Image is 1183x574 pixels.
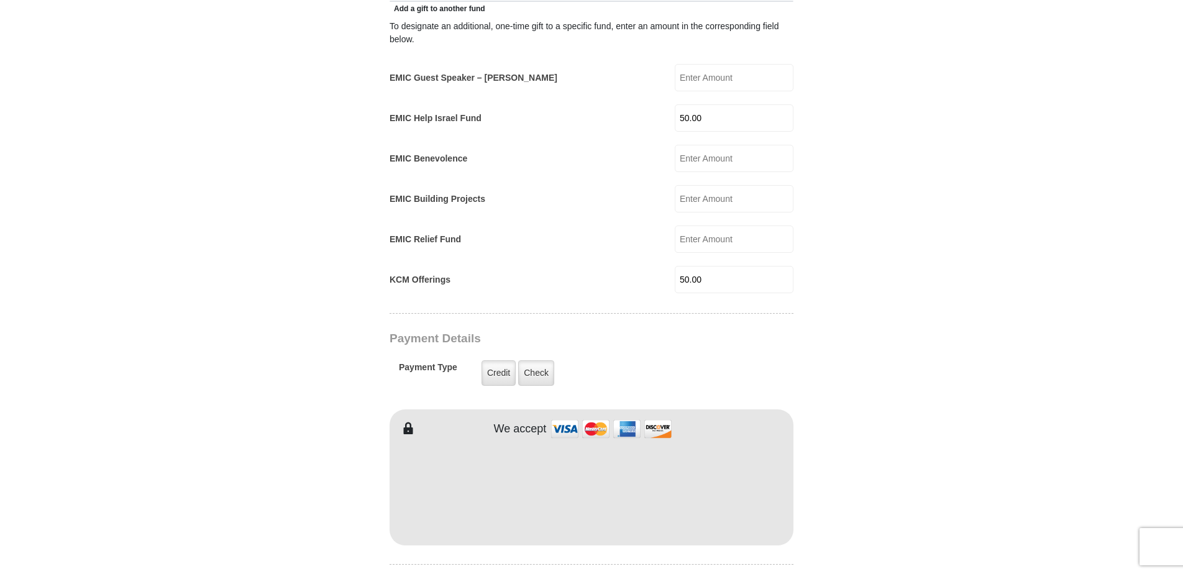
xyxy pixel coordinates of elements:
[390,152,467,165] label: EMIC Benevolence
[675,266,793,293] input: Enter Amount
[494,422,547,436] h4: We accept
[390,20,793,46] div: To designate an additional, one-time gift to a specific fund, enter an amount in the correspondin...
[675,64,793,91] input: Enter Amount
[518,360,554,386] label: Check
[390,273,450,286] label: KCM Offerings
[390,4,485,13] span: Add a gift to another fund
[390,193,485,206] label: EMIC Building Projects
[675,104,793,132] input: Enter Amount
[482,360,516,386] label: Credit
[549,416,674,442] img: credit cards accepted
[390,332,706,346] h3: Payment Details
[675,225,793,253] input: Enter Amount
[390,112,482,125] label: EMIC Help Israel Fund
[399,362,457,379] h5: Payment Type
[390,233,461,246] label: EMIC Relief Fund
[675,185,793,212] input: Enter Amount
[675,145,793,172] input: Enter Amount
[390,71,557,84] label: EMIC Guest Speaker – [PERSON_NAME]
